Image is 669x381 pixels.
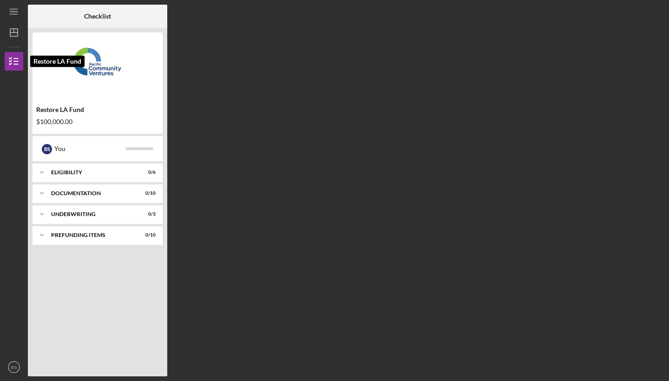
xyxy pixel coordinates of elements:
[84,13,111,20] b: Checklist
[139,190,156,196] div: 0 / 10
[11,365,17,370] text: BS
[54,141,125,157] div: You
[51,211,132,217] div: Underwriting
[139,232,156,238] div: 0 / 10
[36,106,159,113] div: Restore LA Fund
[42,144,52,154] div: B S
[36,118,159,125] div: $100,000.00
[139,211,156,217] div: 0 / 3
[51,232,132,238] div: Prefunding Items
[51,190,132,196] div: Documentation
[51,170,132,175] div: Eligibility
[33,37,163,93] img: Product logo
[139,170,156,175] div: 0 / 6
[5,358,23,376] button: BS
